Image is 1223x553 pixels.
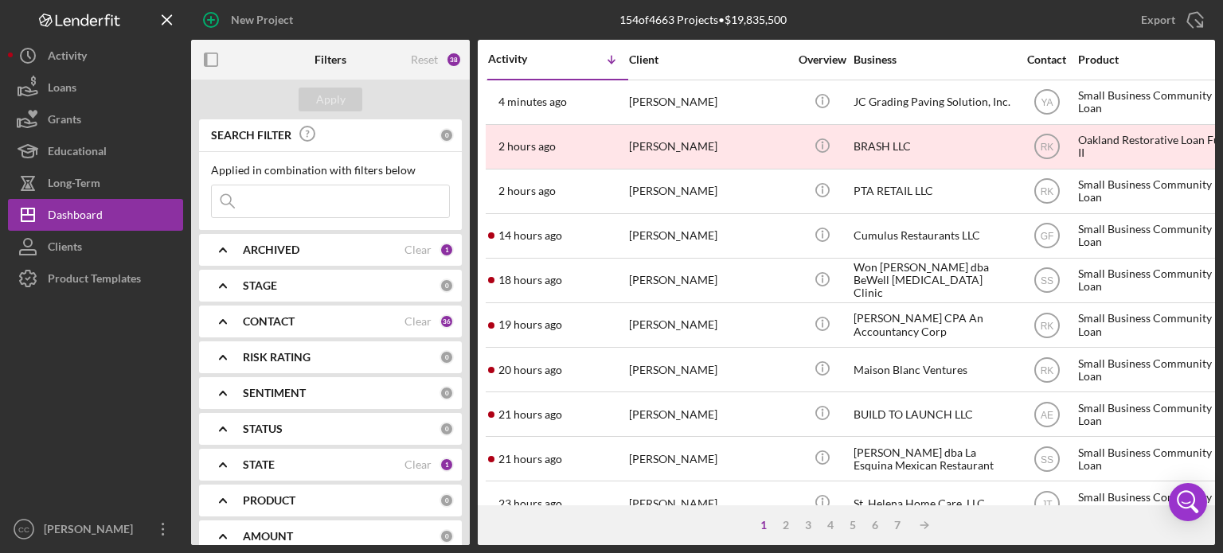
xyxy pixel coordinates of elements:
text: GF [1040,231,1053,242]
b: AMOUNT [243,530,293,543]
text: YA [1041,97,1053,108]
div: Educational [48,135,107,171]
time: 2025-08-25 22:46 [498,408,562,421]
div: 0 [440,278,454,293]
div: Dashboard [48,199,103,235]
text: RK [1040,320,1053,331]
div: 36 [440,314,454,329]
b: STATE [243,458,275,471]
div: Reset [411,53,438,66]
div: Clients [48,231,82,267]
div: 2 [775,519,797,532]
time: 2025-08-26 17:26 [498,140,556,153]
div: 0 [440,128,454,142]
b: CONTACT [243,315,295,328]
div: [PERSON_NAME] [629,304,788,346]
div: 3 [797,519,819,532]
div: Export [1141,4,1175,36]
time: 2025-08-25 20:47 [498,497,562,510]
button: CC[PERSON_NAME] [8,513,183,545]
div: 4 [819,519,842,532]
b: RISK RATING [243,351,311,364]
div: [PERSON_NAME] [629,215,788,257]
div: Client [629,53,788,66]
div: [PERSON_NAME] CPA An Accountancy Corp [854,304,1013,346]
div: [PERSON_NAME] [629,81,788,123]
div: [PERSON_NAME] [40,513,143,549]
time: 2025-08-26 17:24 [498,185,556,197]
div: 7 [886,519,908,532]
div: 0 [440,422,454,436]
div: Applied in combination with filters below [211,164,450,177]
div: 5 [842,519,864,532]
a: Grants [8,103,183,135]
b: PRODUCT [243,494,295,507]
text: AE [1040,409,1053,420]
div: [PERSON_NAME] [629,393,788,435]
div: Business [854,53,1013,66]
button: Export [1125,4,1215,36]
button: Clients [8,231,183,263]
button: Apply [299,88,362,111]
time: 2025-08-25 23:44 [498,364,562,376]
div: Activity [48,40,87,76]
div: Won [PERSON_NAME] dba BeWell [MEDICAL_DATA] Clinic [854,259,1013,302]
button: Activity [8,40,183,72]
b: STAGE [243,279,277,292]
time: 2025-08-26 00:49 [498,318,562,331]
b: STATUS [243,423,283,435]
button: Product Templates [8,263,183,294]
a: Dashboard [8,199,183,231]
div: [PERSON_NAME] [629,349,788,391]
div: Clear [404,243,432,256]
div: [PERSON_NAME] [629,170,788,212]
div: Clear [404,315,432,328]
time: 2025-08-26 19:17 [498,95,567,108]
b: ARCHIVED [243,243,299,256]
div: 1 [440,243,454,257]
div: Cumulus Restaurants LLC [854,215,1013,257]
time: 2025-08-26 00:51 [498,274,562,286]
text: SS [1040,454,1053,465]
div: Loans [48,72,76,107]
div: 0 [440,350,454,364]
div: [PERSON_NAME] dba La Esquina Mexican Restaurant [854,438,1013,480]
div: New Project [231,4,293,36]
div: 38 [446,52,462,68]
text: RK [1040,364,1053,376]
div: [PERSON_NAME] [629,438,788,480]
div: Grants [48,103,81,139]
b: SENTIMENT [243,387,306,399]
button: Educational [8,135,183,167]
button: Long-Term [8,167,183,199]
div: 0 [440,386,454,400]
div: Long-Term [48,167,100,203]
b: SEARCH FILTER [211,129,291,142]
text: CC [18,525,29,534]
text: JT [1041,498,1053,509]
button: Loans [8,72,183,103]
div: 0 [440,493,454,508]
div: Activity [488,53,558,65]
div: 1 [752,519,775,532]
div: BRASH LLC [854,126,1013,168]
div: [PERSON_NAME] [629,126,788,168]
time: 2025-08-25 22:38 [498,453,562,465]
div: JC Grading Paving Solution, Inc. [854,81,1013,123]
button: New Project [191,4,309,36]
div: Clear [404,458,432,471]
text: RK [1040,186,1053,197]
div: PTA RETAIL LLC [854,170,1013,212]
div: Apply [316,88,346,111]
text: SS [1040,275,1053,286]
div: [PERSON_NAME] [629,259,788,302]
div: 154 of 4663 Projects • $19,835,500 [619,14,787,26]
div: 0 [440,529,454,543]
div: Product Templates [48,263,141,298]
